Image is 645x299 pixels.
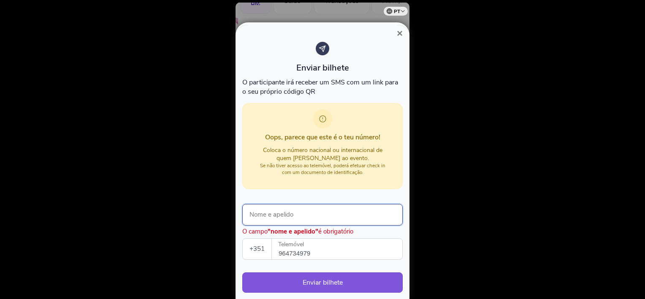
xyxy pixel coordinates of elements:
[272,239,403,250] label: Telemóvel
[268,227,318,236] b: "nome e apelido"
[397,27,403,39] span: ×
[242,204,301,225] label: Nome e apelido
[242,78,398,96] span: O participante irá receber um SMS com um link para o seu próprio código QR
[260,162,385,176] small: Se não tiver acesso ao telemóvel, poderá efetuar check in com um documento de identificação.
[242,272,403,293] button: Enviar bilhete
[242,204,403,226] input: Nome e apelido
[255,146,389,176] div: Coloca o número nacional ou internacional de quem [PERSON_NAME] ao evento.
[296,62,349,73] span: Enviar bilhete
[279,239,402,259] input: Telemóvel
[265,133,380,142] span: Oops, parece que este é o teu número!
[242,227,353,236] div: O campo é obrigatório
